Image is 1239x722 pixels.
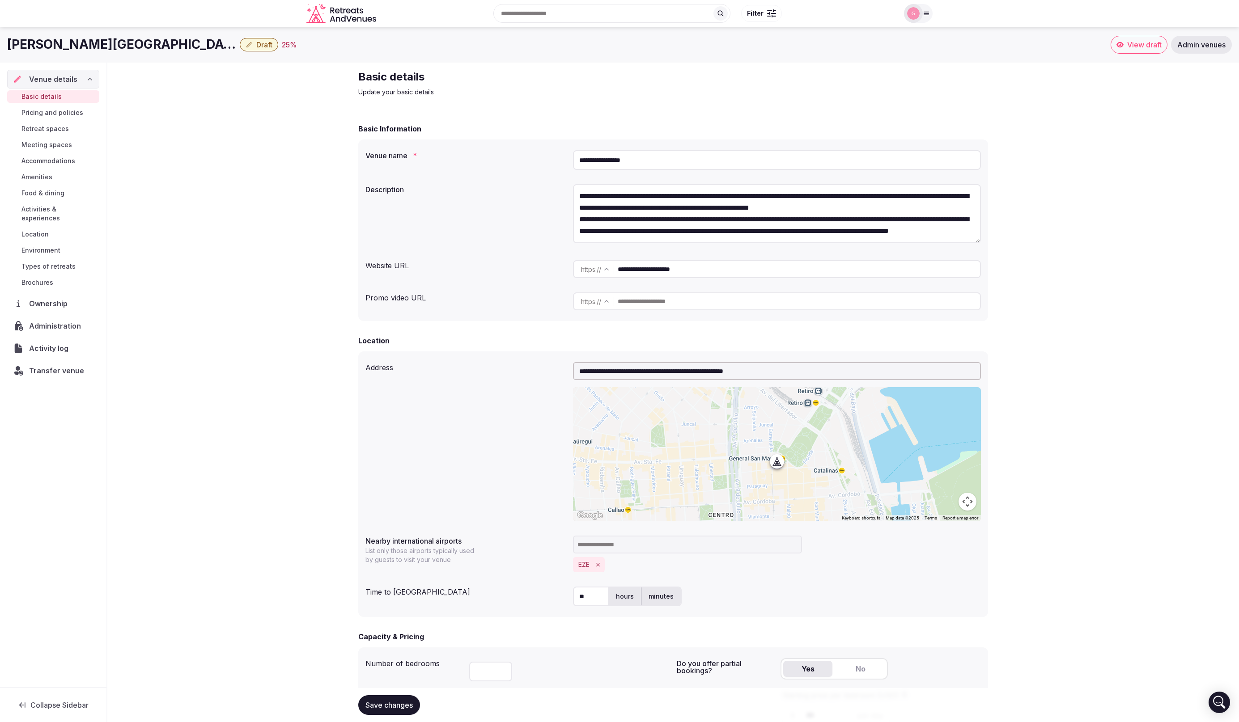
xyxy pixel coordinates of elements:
[29,298,71,309] span: Ownership
[7,90,99,103] a: Basic details
[358,695,420,715] button: Save changes
[358,88,659,97] p: Update your basic details
[29,343,72,354] span: Activity log
[925,515,937,520] a: Terms
[365,152,566,159] label: Venue name
[942,515,978,520] a: Report a map error
[21,140,72,149] span: Meeting spaces
[282,39,297,50] button: 25%
[1171,36,1232,54] a: Admin venues
[256,40,272,49] span: Draft
[306,4,378,24] svg: Retreats and Venues company logo
[741,5,782,22] button: Filter
[21,92,62,101] span: Basic details
[7,155,99,167] a: Accommodations
[358,123,421,134] h2: Basic Information
[7,244,99,257] a: Environment
[7,339,99,358] a: Activity log
[7,122,99,135] a: Retreat spaces
[365,537,566,545] label: Nearby international airports
[907,7,920,20] img: Glen Hayes
[21,173,52,182] span: Amenities
[578,560,590,569] button: EZE
[21,278,53,287] span: Brochures
[836,661,885,677] button: No
[365,289,566,303] div: Promo video URL
[7,106,99,119] a: Pricing and policies
[365,257,566,271] div: Website URL
[29,365,84,376] span: Transfer venue
[593,560,603,570] button: Remove EZE
[959,493,976,511] button: Map camera controls
[306,4,378,24] a: Visit the homepage
[7,294,99,313] a: Ownership
[21,262,76,271] span: Types of retreats
[7,139,99,151] a: Meeting spaces
[21,230,49,239] span: Location
[7,276,99,289] a: Brochures
[783,661,832,677] button: Yes
[358,70,659,84] h2: Basic details
[1111,36,1167,54] a: View draft
[575,510,605,521] a: Open this area in Google Maps (opens a new window)
[365,654,462,669] div: Number of bedrooms
[21,108,83,117] span: Pricing and policies
[575,510,605,521] img: Google
[7,260,99,273] a: Types of retreats
[7,203,99,224] a: Activities & experiences
[7,695,99,715] button: Collapse Sidebar
[29,321,85,331] span: Administration
[30,701,89,709] span: Collapse Sidebar
[365,701,413,709] span: Save changes
[747,9,764,18] span: Filter
[365,546,480,564] p: List only those airports typically used by guests to visit your venue
[21,205,96,223] span: Activities & experiences
[7,36,236,53] h1: [PERSON_NAME][GEOGRAPHIC_DATA]
[365,359,566,373] div: Address
[358,335,390,346] h2: Location
[641,585,681,608] label: minutes
[21,189,64,198] span: Food & dining
[29,74,77,84] span: Venue details
[358,631,424,642] h2: Capacity & Pricing
[7,171,99,183] a: Amenities
[365,583,566,597] div: Time to [GEOGRAPHIC_DATA]
[1209,692,1230,713] div: Open Intercom Messenger
[21,156,75,165] span: Accommodations
[240,38,278,51] button: Draft
[21,246,60,255] span: Environment
[365,186,566,193] label: Description
[842,515,880,521] button: Keyboard shortcuts
[282,39,297,50] div: 25 %
[1127,40,1162,49] span: View draft
[609,585,641,608] label: hours
[1177,40,1226,49] span: Admin venues
[7,187,99,199] a: Food & dining
[886,515,919,520] span: Map data ©2025
[7,228,99,241] a: Location
[677,660,773,674] label: Do you offer partial bookings?
[21,124,69,133] span: Retreat spaces
[7,317,99,335] a: Administration
[7,361,99,380] button: Transfer venue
